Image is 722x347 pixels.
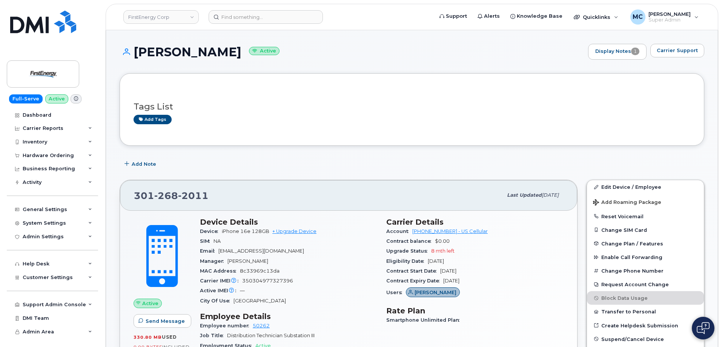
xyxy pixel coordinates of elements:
[386,217,564,227] h3: Carrier Details
[200,288,240,293] span: Active IMEI
[272,228,316,234] a: + Upgrade Device
[601,254,662,260] span: Enable Call Forwarding
[120,45,584,59] h1: [PERSON_NAME]
[593,199,661,207] span: Add Roaming Package
[587,180,704,194] a: Edit Device / Employee
[415,289,456,296] span: [PERSON_NAME]
[601,241,663,246] span: Change Plan / Features
[631,48,639,55] span: 1
[146,318,185,325] span: Send Message
[120,157,163,171] button: Add Note
[242,278,293,284] span: 350304977327396
[386,290,406,295] span: Users
[162,334,177,340] span: used
[587,305,704,318] button: Transfer to Personal
[412,228,488,234] a: [PHONE_NUMBER] - US Cellular
[697,322,710,334] img: Open chat
[443,278,459,284] span: [DATE]
[406,290,460,295] a: [PERSON_NAME]
[200,238,214,244] span: SIM
[200,323,253,328] span: Employee number
[431,248,455,254] span: 8 mth left
[386,268,440,274] span: Contract Start Date
[200,268,240,274] span: MAC Address
[200,312,377,321] h3: Employee Details
[227,333,315,338] span: Distribution Technician Substation III
[200,258,227,264] span: Manager
[249,47,280,56] small: Active
[253,323,270,328] a: 50262
[134,102,690,111] h3: Tags List
[134,190,209,201] span: 301
[587,291,704,305] button: Block Data Usage
[386,228,412,234] span: Account
[240,268,280,274] span: 8c33969c13da
[154,190,178,201] span: 268
[542,192,559,198] span: [DATE]
[200,298,233,304] span: City Of Use
[657,47,698,54] span: Carrier Support
[178,190,209,201] span: 2011
[587,319,704,332] a: Create Helpdesk Submission
[240,288,245,293] span: —
[386,317,463,323] span: Smartphone Unlimited Plan
[587,223,704,237] button: Change SIM Card
[587,250,704,264] button: Enable Call Forwarding
[134,335,162,340] span: 330.80 MB
[386,238,435,244] span: Contract balance
[440,268,456,274] span: [DATE]
[214,238,221,244] span: NA
[142,300,158,307] span: Active
[134,115,172,124] a: Add tags
[386,248,431,254] span: Upgrade Status
[587,210,704,223] button: Reset Voicemail
[132,160,156,168] span: Add Note
[507,192,542,198] span: Last updated
[233,298,286,304] span: [GEOGRAPHIC_DATA]
[588,44,647,60] a: Display Notes1
[222,228,269,234] span: iPhone 16e 128GB
[200,333,227,338] span: Job Title
[200,228,222,234] span: Device
[218,248,304,254] span: [EMAIL_ADDRESS][DOMAIN_NAME]
[200,217,377,227] h3: Device Details
[435,238,450,244] span: $0.00
[386,306,564,315] h3: Rate Plan
[587,194,704,210] button: Add Roaming Package
[587,332,704,346] button: Suspend/Cancel Device
[227,258,268,264] span: [PERSON_NAME]
[587,278,704,291] button: Request Account Change
[200,248,218,254] span: Email
[587,264,704,278] button: Change Phone Number
[200,278,242,284] span: Carrier IMEI
[587,237,704,250] button: Change Plan / Features
[386,258,428,264] span: Eligibility Date
[386,278,443,284] span: Contract Expiry Date
[650,44,704,57] button: Carrier Support
[134,314,191,328] button: Send Message
[601,336,664,342] span: Suspend/Cancel Device
[428,258,444,264] span: [DATE]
